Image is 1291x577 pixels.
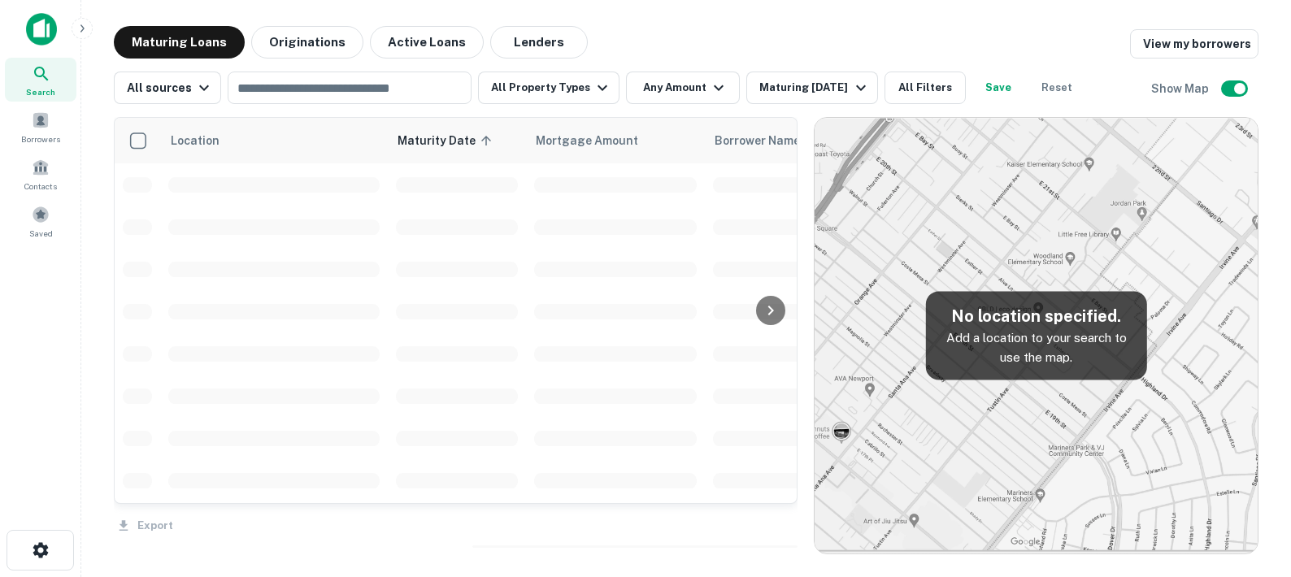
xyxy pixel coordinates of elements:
th: Borrower Name [705,118,884,163]
a: Saved [5,199,76,243]
button: Maturing [DATE] [746,72,877,104]
img: map-placeholder.webp [815,118,1258,553]
a: View my borrowers [1130,29,1258,59]
button: Lenders [490,26,588,59]
h6: Show Map [1151,80,1211,98]
button: All Filters [885,72,966,104]
span: Location [170,131,220,150]
div: Maturing [DATE] [759,78,870,98]
button: Save your search to get updates of matches that match your search criteria. [972,72,1024,104]
span: Borrower Name [715,131,800,150]
th: Maturity Date [388,118,526,163]
button: All sources [114,72,221,104]
th: Mortgage Amount [526,118,705,163]
button: Active Loans [370,26,484,59]
span: Mortgage Amount [536,131,659,150]
button: Originations [251,26,363,59]
span: Contacts [24,180,57,193]
th: Location [160,118,388,163]
img: capitalize-icon.png [26,13,57,46]
button: Any Amount [626,72,740,104]
span: Search [26,85,55,98]
p: Add a location to your search to use the map. [938,328,1133,367]
span: Saved [29,227,53,240]
div: All sources [127,78,214,98]
span: Maturity Date [398,131,497,150]
a: Contacts [5,152,76,196]
a: Borrowers [5,105,76,149]
button: All Property Types [478,72,619,104]
iframe: Chat Widget [1210,395,1291,473]
button: Maturing Loans [114,26,245,59]
a: Search [5,58,76,102]
span: Borrowers [21,132,60,145]
h5: No location specified. [938,304,1133,328]
button: Reset [1031,72,1083,104]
